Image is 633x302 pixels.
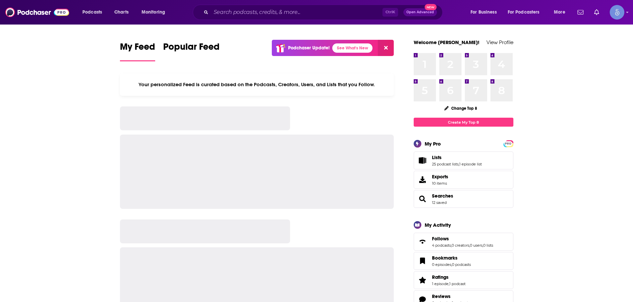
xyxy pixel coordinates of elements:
div: My Pro [425,141,441,147]
button: open menu [137,7,174,18]
span: Charts [114,8,129,17]
button: open menu [466,7,505,18]
span: New [425,4,437,10]
span: , [459,162,459,166]
span: Exports [432,174,448,180]
a: 0 lists [483,243,493,248]
button: open menu [503,7,549,18]
span: Lists [432,154,442,160]
a: 1 episode [432,281,449,286]
span: Follows [432,236,449,242]
img: Podchaser - Follow, Share and Rate Podcasts [5,6,69,19]
a: Follows [432,236,493,242]
a: Bookmarks [416,256,429,266]
span: Ratings [432,274,449,280]
span: Follows [414,233,513,251]
span: Monitoring [142,8,165,17]
button: open menu [549,7,574,18]
a: My Feed [120,41,155,61]
span: Lists [414,151,513,169]
div: My Activity [425,222,451,228]
span: Reviews [432,293,451,299]
a: 0 creators [452,243,469,248]
span: , [449,281,449,286]
span: , [451,262,452,267]
a: PRO [504,141,512,146]
span: Ctrl K [382,8,398,17]
a: Show notifications dropdown [575,7,586,18]
span: Popular Feed [163,41,220,56]
span: Searches [414,190,513,208]
span: Bookmarks [432,255,458,261]
a: Exports [414,171,513,189]
a: Lists [416,156,429,165]
a: Lists [432,154,482,160]
span: My Feed [120,41,155,56]
span: Logged in as Spiral5-G1 [610,5,624,20]
button: Change Top 8 [440,104,481,112]
span: 10 items [432,181,448,186]
div: Search podcasts, credits, & more... [199,5,449,20]
span: Podcasts [82,8,102,17]
span: For Business [471,8,497,17]
img: User Profile [610,5,624,20]
button: Show profile menu [610,5,624,20]
span: For Podcasters [508,8,540,17]
span: , [469,243,470,248]
span: , [482,243,483,248]
button: Open AdvancedNew [403,8,437,16]
span: Open Advanced [406,11,434,14]
a: Bookmarks [432,255,471,261]
a: 0 podcasts [452,262,471,267]
a: Ratings [432,274,466,280]
span: Exports [416,175,429,184]
span: Ratings [414,271,513,289]
p: Podchaser Update! [288,45,330,51]
a: Popular Feed [163,41,220,61]
span: More [554,8,565,17]
a: View Profile [486,39,513,45]
a: Ratings [416,275,429,285]
a: Show notifications dropdown [591,7,602,18]
input: Search podcasts, credits, & more... [211,7,382,18]
a: 1 episode list [459,162,482,166]
a: 0 episodes [432,262,451,267]
a: 12 saved [432,200,447,205]
a: 0 users [470,243,482,248]
a: 1 podcast [449,281,466,286]
button: open menu [78,7,111,18]
a: Follows [416,237,429,246]
a: See What's New [332,43,372,53]
div: Your personalized Feed is curated based on the Podcasts, Creators, Users, and Lists that you Follow. [120,73,394,96]
a: Reviews [432,293,468,299]
span: Bookmarks [414,252,513,270]
a: Searches [416,194,429,204]
a: Welcome [PERSON_NAME]! [414,39,479,45]
a: 25 podcast lists [432,162,459,166]
a: Searches [432,193,453,199]
a: 4 podcasts [432,243,451,248]
a: Create My Top 8 [414,118,513,127]
a: Charts [110,7,133,18]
